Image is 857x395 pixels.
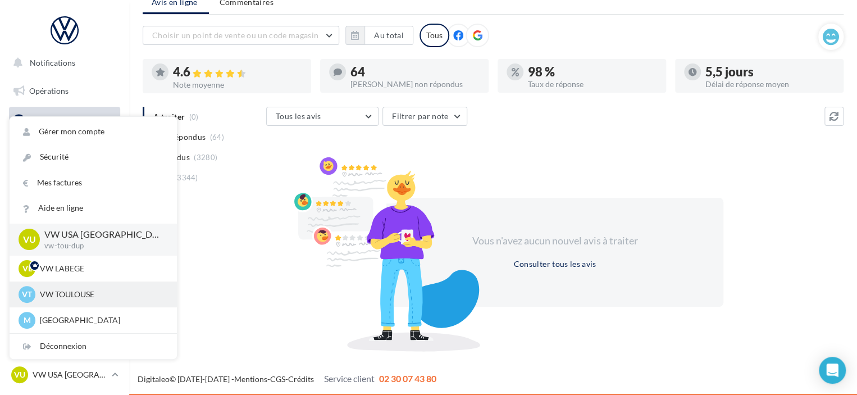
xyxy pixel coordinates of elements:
a: Boîte de réception [7,107,122,131]
button: Notifications [7,51,118,75]
div: Délai de réponse moyen [705,80,835,88]
span: Non répondus [153,131,206,143]
span: VU [23,233,36,246]
span: (3344) [175,173,198,182]
a: PLV et print personnalisable [7,275,122,308]
div: 64 [350,66,480,78]
span: VT [22,289,32,300]
span: Opérations [29,86,69,96]
span: Choisir un point de vente ou un code magasin [152,30,318,40]
span: Boîte de réception [29,114,93,124]
span: Notifications [30,58,75,67]
span: (64) [210,133,224,142]
button: Tous les avis [266,107,379,126]
p: VW LABEGE [40,263,163,274]
a: Médiathèque [7,220,122,243]
a: Calendrier [7,248,122,271]
div: 98 % [528,66,657,78]
span: Service client [324,373,375,384]
div: Tous [420,24,449,47]
button: Consulter tous les avis [509,257,600,271]
span: VU [14,369,25,380]
a: Sécurité [10,144,177,170]
div: Taux de réponse [528,80,657,88]
a: Contacts [7,192,122,215]
span: © [DATE]-[DATE] - - - [138,374,436,384]
a: Aide en ligne [10,196,177,221]
div: 5,5 jours [705,66,835,78]
a: Mentions [234,374,267,384]
a: Digitaleo [138,374,170,384]
button: Au total [345,26,413,45]
div: Vous n'avez aucun nouvel avis à traiter [458,234,651,248]
a: CGS [270,374,285,384]
a: Mes factures [10,170,177,196]
div: Déconnexion [10,334,177,359]
div: 4.6 [173,66,302,79]
p: VW USA [GEOGRAPHIC_DATA] [33,369,107,380]
span: Tous les avis [276,111,321,121]
a: Crédits [288,374,314,384]
span: (3280) [194,153,217,162]
p: VW TOULOUSE [40,289,163,300]
button: Au total [364,26,413,45]
a: Campagnes DataOnDemand [7,313,122,346]
span: M [24,315,31,326]
a: Visibilité en ligne [7,136,122,160]
a: Gérer mon compte [10,119,177,144]
button: Filtrer par note [382,107,467,126]
span: VL [22,263,32,274]
span: 02 30 07 43 80 [379,373,436,384]
a: Opérations [7,79,122,103]
div: Note moyenne [173,81,302,89]
p: VW USA [GEOGRAPHIC_DATA] [44,228,159,241]
p: vw-tou-dup [44,241,159,251]
div: [PERSON_NAME] non répondus [350,80,480,88]
div: Open Intercom Messenger [819,357,846,384]
button: Choisir un point de vente ou un code magasin [143,26,339,45]
a: Campagnes [7,164,122,188]
a: VU VW USA [GEOGRAPHIC_DATA] [9,364,120,385]
p: [GEOGRAPHIC_DATA] [40,315,163,326]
